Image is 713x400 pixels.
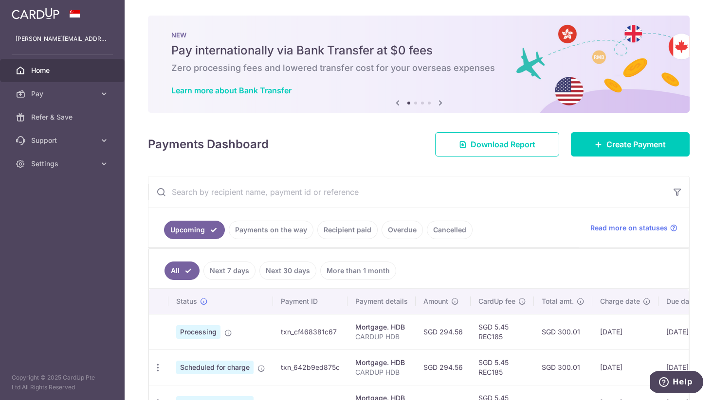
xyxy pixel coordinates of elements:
p: [PERSON_NAME][EMAIL_ADDRESS][DOMAIN_NAME] [16,34,109,44]
span: Due date [666,296,695,306]
th: Payment ID [273,289,347,314]
h4: Payments Dashboard [148,136,269,153]
span: Status [176,296,197,306]
a: Create Payment [571,132,690,157]
a: Learn more about Bank Transfer [171,86,292,95]
th: Payment details [347,289,416,314]
iframe: Opens a widget where you can find more information [650,371,703,395]
span: Create Payment [606,139,666,150]
span: Support [31,136,95,145]
a: More than 1 month [320,261,396,280]
span: Refer & Save [31,112,95,122]
a: Payments on the way [229,221,313,239]
span: Charge date [600,296,640,306]
td: SGD 294.56 [416,314,471,349]
span: Amount [423,296,448,306]
p: CARDUP HDB [355,367,408,377]
span: Processing [176,325,220,339]
a: Overdue [382,221,423,239]
span: Total amt. [542,296,574,306]
a: Next 7 days [203,261,256,280]
a: Next 30 days [259,261,316,280]
td: SGD 300.01 [534,349,592,385]
td: [DATE] [592,349,658,385]
td: SGD 5.45 REC185 [471,314,534,349]
a: Recipient paid [317,221,378,239]
span: Home [31,66,95,75]
span: Help [22,7,42,16]
td: [DATE] [592,314,658,349]
h5: Pay internationally via Bank Transfer at $0 fees [171,43,666,58]
span: Read more on statuses [590,223,668,233]
p: CARDUP HDB [355,332,408,342]
a: Upcoming [164,221,225,239]
td: SGD 5.45 REC185 [471,349,534,385]
a: Download Report [435,132,559,157]
a: Cancelled [427,221,473,239]
img: CardUp [12,8,59,19]
a: Read more on statuses [590,223,677,233]
td: txn_642b9ed875c [273,349,347,385]
div: Mortgage. HDB [355,358,408,367]
div: Mortgage. HDB [355,322,408,332]
span: Download Report [471,139,535,150]
td: SGD 294.56 [416,349,471,385]
h6: Zero processing fees and lowered transfer cost for your overseas expenses [171,62,666,74]
td: txn_cf468381c67 [273,314,347,349]
span: Pay [31,89,95,99]
span: Scheduled for charge [176,361,254,374]
p: NEW [171,31,666,39]
td: SGD 300.01 [534,314,592,349]
input: Search by recipient name, payment id or reference [148,176,666,208]
a: All [165,261,200,280]
span: CardUp fee [478,296,515,306]
img: Bank transfer banner [148,16,690,113]
span: Settings [31,159,95,169]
